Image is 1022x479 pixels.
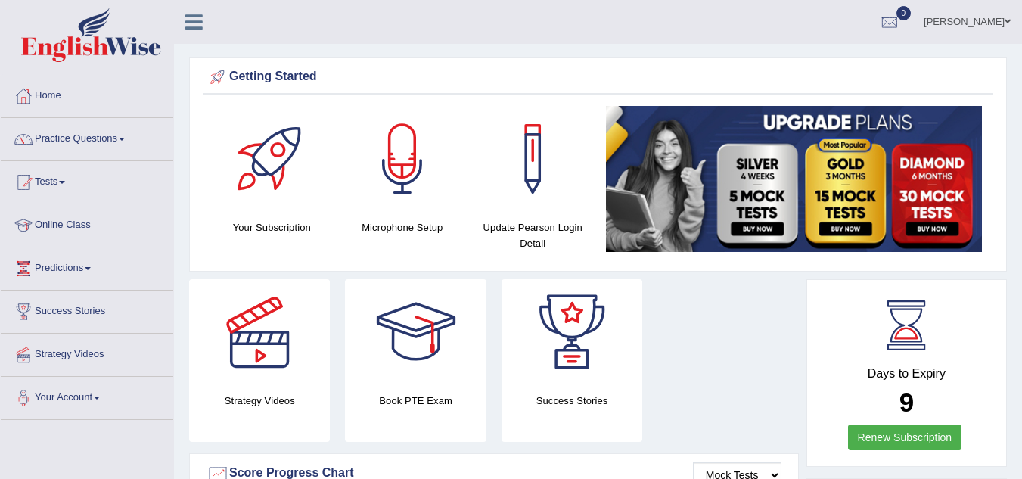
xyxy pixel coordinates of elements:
[848,425,962,450] a: Renew Subscription
[189,393,330,409] h4: Strategy Videos
[345,393,486,409] h4: Book PTE Exam
[502,393,642,409] h4: Success Stories
[207,66,989,89] div: Getting Started
[1,247,173,285] a: Predictions
[899,387,914,417] b: 9
[1,291,173,328] a: Success Stories
[606,106,983,252] img: small5.jpg
[1,118,173,156] a: Practice Questions
[475,219,591,251] h4: Update Pearson Login Detail
[896,6,912,20] span: 0
[1,377,173,415] a: Your Account
[1,334,173,372] a: Strategy Videos
[1,204,173,242] a: Online Class
[1,75,173,113] a: Home
[824,367,989,381] h4: Days to Expiry
[214,219,330,235] h4: Your Subscription
[1,161,173,199] a: Tests
[345,219,461,235] h4: Microphone Setup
